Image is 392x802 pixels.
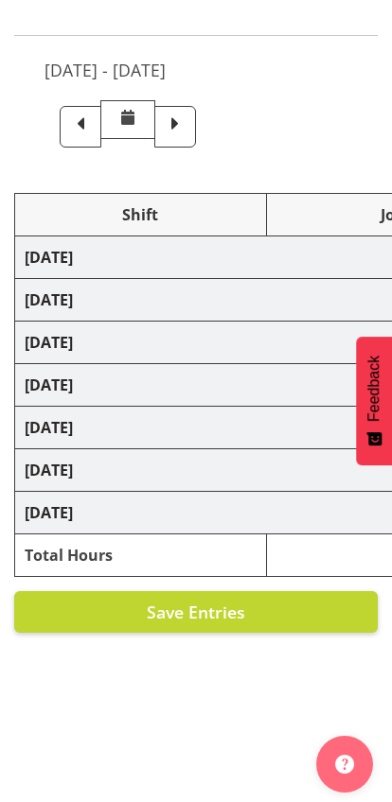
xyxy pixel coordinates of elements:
[15,534,267,577] td: Total Hours
[356,337,392,465] button: Feedback - Show survey
[45,60,166,80] h5: [DATE] - [DATE]
[335,755,354,774] img: help-xxl-2.png
[365,356,383,422] span: Feedback
[14,591,378,633] button: Save Entries
[147,601,245,623] span: Save Entries
[25,203,257,226] div: Shift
